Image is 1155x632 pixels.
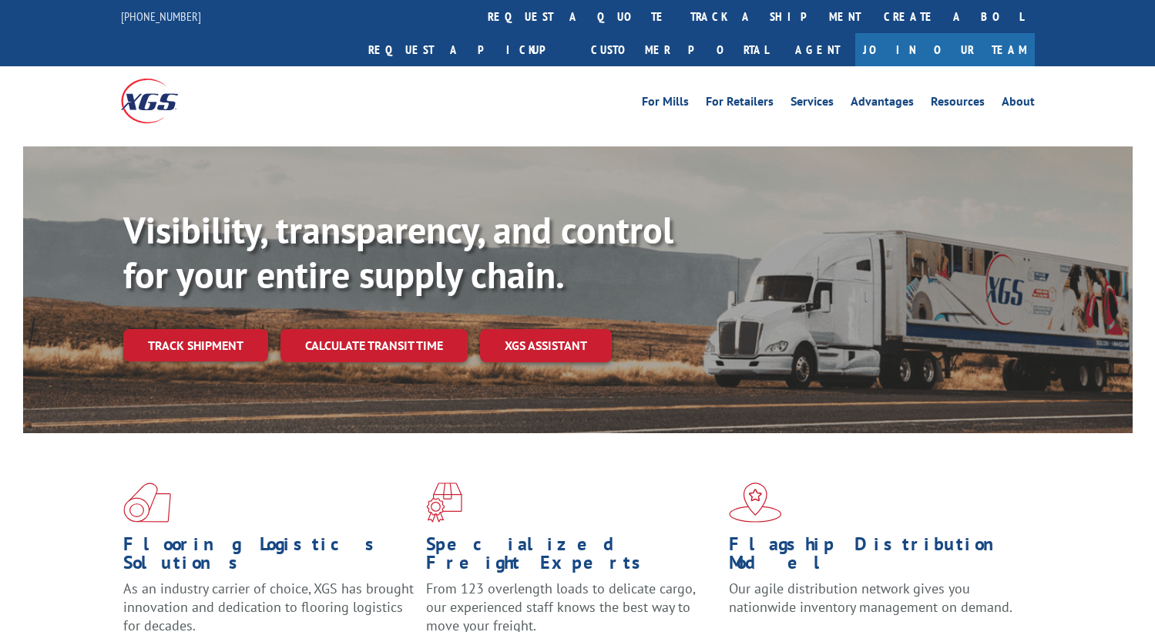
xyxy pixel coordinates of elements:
h1: Flagship Distribution Model [729,535,1020,580]
a: XGS ASSISTANT [480,329,612,362]
b: Visibility, transparency, and control for your entire supply chain. [123,206,673,298]
img: xgs-icon-total-supply-chain-intelligence-red [123,482,171,523]
a: Customer Portal [579,33,780,66]
a: Request a pickup [357,33,579,66]
a: About [1002,96,1035,113]
h1: Specialized Freight Experts [426,535,717,580]
a: Advantages [851,96,914,113]
span: Our agile distribution network gives you nationwide inventory management on demand. [729,580,1012,616]
a: Services [791,96,834,113]
a: Join Our Team [855,33,1035,66]
a: For Mills [642,96,689,113]
a: Resources [931,96,985,113]
img: xgs-icon-focused-on-flooring-red [426,482,462,523]
img: xgs-icon-flagship-distribution-model-red [729,482,782,523]
a: For Retailers [706,96,774,113]
a: Agent [780,33,855,66]
a: Track shipment [123,329,268,361]
a: [PHONE_NUMBER] [121,8,201,24]
h1: Flooring Logistics Solutions [123,535,415,580]
a: Calculate transit time [280,329,468,362]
